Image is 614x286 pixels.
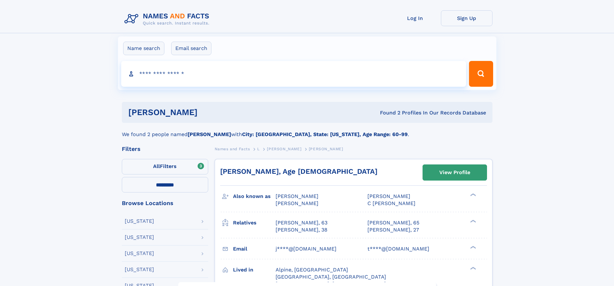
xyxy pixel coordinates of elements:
[257,147,260,151] span: L
[276,193,318,199] span: [PERSON_NAME]
[121,61,466,87] input: search input
[276,219,327,226] a: [PERSON_NAME], 63
[276,200,318,206] span: [PERSON_NAME]
[289,109,486,116] div: Found 2 Profiles In Our Records Database
[267,147,301,151] span: [PERSON_NAME]
[469,266,476,270] div: ❯
[367,193,410,199] span: [PERSON_NAME]
[122,159,208,174] label: Filters
[123,42,164,55] label: Name search
[441,10,492,26] a: Sign Up
[153,163,160,169] span: All
[242,131,408,137] b: City: [GEOGRAPHIC_DATA], State: [US_STATE], Age Range: 60-99
[125,267,154,272] div: [US_STATE]
[367,200,415,206] span: C [PERSON_NAME]
[125,235,154,240] div: [US_STATE]
[233,217,276,228] h3: Relatives
[125,219,154,224] div: [US_STATE]
[122,10,215,28] img: Logo Names and Facts
[220,167,377,175] a: [PERSON_NAME], Age [DEMOGRAPHIC_DATA]
[389,10,441,26] a: Log In
[276,226,327,233] a: [PERSON_NAME], 38
[122,123,492,138] div: We found 2 people named with .
[233,191,276,202] h3: Also known as
[367,226,419,233] a: [PERSON_NAME], 27
[439,165,470,180] div: View Profile
[215,145,250,153] a: Names and Facts
[276,274,386,280] span: [GEOGRAPHIC_DATA], [GEOGRAPHIC_DATA]
[128,108,289,116] h1: [PERSON_NAME]
[469,245,476,249] div: ❯
[233,243,276,254] h3: Email
[469,219,476,223] div: ❯
[171,42,211,55] label: Email search
[267,145,301,153] a: [PERSON_NAME]
[469,61,493,87] button: Search Button
[276,267,348,273] span: Alpine, [GEOGRAPHIC_DATA]
[257,145,260,153] a: L
[423,165,487,180] a: View Profile
[233,264,276,275] h3: Lived in
[125,251,154,256] div: [US_STATE]
[367,219,419,226] a: [PERSON_NAME], 65
[469,193,476,197] div: ❯
[122,146,208,152] div: Filters
[309,147,343,151] span: [PERSON_NAME]
[122,200,208,206] div: Browse Locations
[188,131,231,137] b: [PERSON_NAME]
